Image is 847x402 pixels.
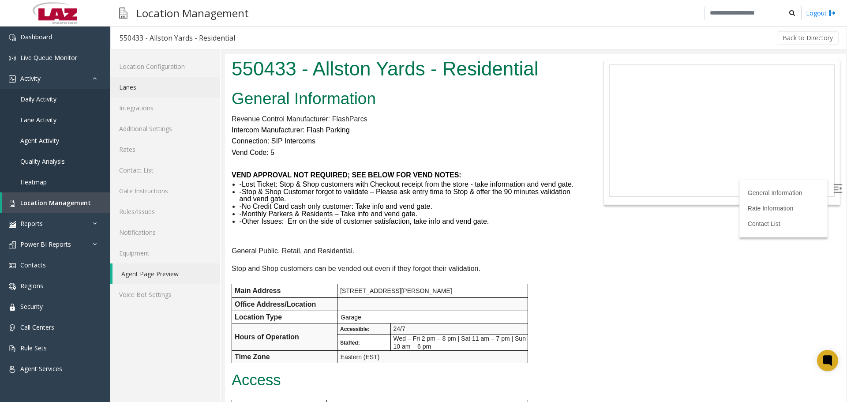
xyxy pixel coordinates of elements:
[115,272,145,278] span: Accessible:
[20,240,71,248] span: Power BI Reports
[608,130,617,139] img: Open/Close Sidebar Menu
[10,279,74,287] b: Hours of Operation
[20,219,43,228] span: Reports
[523,135,577,143] a: General Information
[169,271,180,278] span: 24/7
[110,160,220,180] a: Contact List
[20,323,54,331] span: Call Centers
[7,117,236,125] b: VEND APPROVAL NOT REQUIRED; SEE BELOW FOR VEND NOTES:
[110,284,220,305] a: Voice Bot Settings
[20,53,77,62] span: Live Queue Monitor
[9,241,16,248] img: 'icon'
[9,55,16,62] img: 'icon'
[20,302,43,311] span: Security
[110,243,220,263] a: Equipment
[115,233,227,240] span: [STREET_ADDRESS][PERSON_NAME]
[9,262,16,269] img: 'icon'
[20,344,47,352] span: Rule Sets
[9,200,16,207] img: 'icon'
[110,118,220,139] a: Additional Settings
[15,164,264,171] font: -Other Issues: Err on the side of customer satisfaction, take info and vend gate.
[20,136,59,145] span: Agent Activity
[20,95,56,103] span: Daily Activity
[20,199,91,207] span: Location Management
[7,211,255,218] span: Stop and Shop customers can be vended out even if they forgot their validation.
[119,2,127,24] img: pageIcon
[20,157,65,165] span: Quality Analysis
[115,286,135,292] span: Staffed:
[20,364,62,373] span: Agent Services
[132,2,253,24] h3: Location Management
[20,261,46,269] span: Contacts
[806,8,836,18] a: Logout
[7,72,125,80] font: Intercom Manufacturer: Flash Parking
[7,34,356,56] h2: General Information
[10,299,45,307] b: Time Zone
[110,222,220,243] a: Notifications
[9,221,16,228] img: 'icon'
[110,201,220,222] a: Rules/Issues
[9,34,16,41] img: 'icon'
[20,282,43,290] span: Regions
[15,134,345,149] font: -Stop & Shop Customer forgot to validate – Please ask entry time to Stop & offer the 90 minutes v...
[7,61,142,69] span: Revenue Control Manufacturer: FlashParcs
[116,300,155,307] span: Eastern (EST)
[169,281,301,296] span: Wed – Fri 2 pm – 8 pm | Sat 11 am – 7 pm | Sun 10 am – 6 pm
[523,166,555,173] a: Contact List
[20,74,41,83] span: Activity
[9,304,16,311] img: 'icon'
[829,8,836,18] img: logout
[7,95,49,102] font: Vend Code: 5
[20,33,52,41] span: Dashboard
[110,77,220,98] a: Lanes
[7,193,129,201] span: General Public, Retail, and Residential.
[9,283,16,290] img: 'icon'
[10,247,91,254] b: Office Address/Location
[110,98,220,118] a: Integrations
[20,116,56,124] span: Lane Activity
[110,139,220,160] a: Rates
[9,345,16,352] img: 'icon'
[9,324,16,331] img: 'icon'
[110,56,220,77] a: Location Configuration
[777,31,839,45] button: Back to Directory
[7,1,356,29] h1: 550433 - Allston Yards - Residential
[20,178,47,186] span: Heatmap
[15,156,192,164] font: -Monthly Parkers & Residents – Take info and vend gate.
[9,366,16,373] img: 'icon'
[116,260,136,267] span: Garage
[15,127,349,134] font: -Lost Ticket: Stop & Shop customers with Checkout receipt from the store - take information and v...
[120,32,235,44] div: 550433 - Allston Yards - Residential
[110,180,220,201] a: Gate Instructions
[2,192,110,213] a: Location Management
[7,83,90,91] font: Connection: SIP Intercoms
[10,259,57,267] b: Location Type
[9,75,16,83] img: 'icon'
[523,151,569,158] a: Rate Information
[112,263,220,284] a: Agent Page Preview
[7,318,56,334] span: Access
[10,233,56,240] b: Main Address
[15,149,207,156] font: -No Credit Card cash only customer: Take info and vend gate.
